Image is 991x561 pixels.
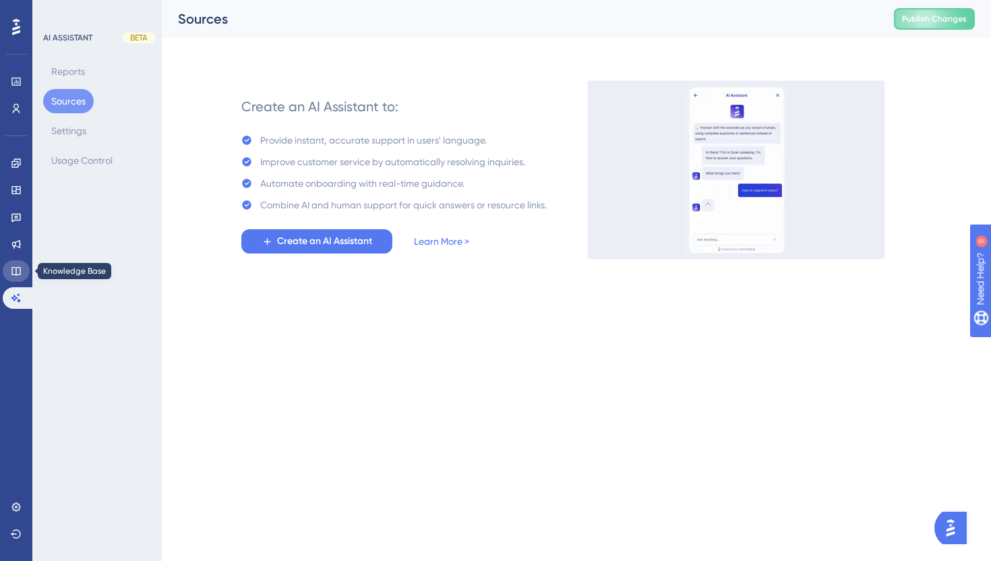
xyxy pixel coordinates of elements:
[43,148,121,173] button: Usage Control
[94,7,98,18] div: 8
[260,175,464,191] div: Automate onboarding with real-time guidance.
[43,89,94,113] button: Sources
[894,8,975,30] button: Publish Changes
[32,3,84,20] span: Need Help?
[902,13,967,24] span: Publish Changes
[260,197,547,213] div: Combine AI and human support for quick answers or resource links.
[241,97,398,116] div: Create an AI Assistant to:
[277,233,372,249] span: Create an AI Assistant
[414,233,469,249] a: Learn More >
[123,32,155,43] div: BETA
[43,59,93,84] button: Reports
[587,80,885,260] img: 536038c8a6906fa413afa21d633a6c1c.gif
[260,154,525,170] div: Improve customer service by automatically resolving inquiries.
[241,229,392,254] button: Create an AI Assistant
[934,508,975,548] iframe: UserGuiding AI Assistant Launcher
[260,132,487,148] div: Provide instant, accurate support in users' language.
[43,32,92,43] div: AI ASSISTANT
[178,9,860,28] div: Sources
[43,119,94,143] button: Settings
